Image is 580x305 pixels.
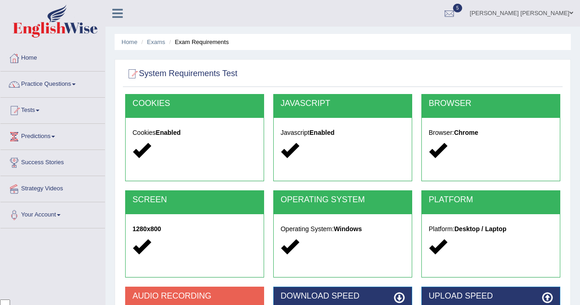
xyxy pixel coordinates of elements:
strong: Desktop / Laptop [454,225,507,233]
h5: Browser: [429,129,553,136]
h2: JAVASCRIPT [281,99,405,108]
strong: Windows [334,225,362,233]
h2: PLATFORM [429,195,553,205]
a: Tests [0,98,105,121]
h2: COOKIES [133,99,257,108]
h5: Javascript [281,129,405,136]
a: Strategy Videos [0,176,105,199]
a: Success Stories [0,150,105,173]
a: Practice Questions [0,72,105,94]
h5: Platform: [429,226,553,233]
h5: Cookies [133,129,257,136]
strong: Enabled [309,129,334,136]
h2: OPERATING SYSTEM [281,195,405,205]
a: Predictions [0,124,105,147]
span: 5 [453,4,462,12]
a: Exams [147,39,166,45]
a: Home [122,39,138,45]
a: Home [0,45,105,68]
strong: Enabled [156,129,181,136]
a: Your Account [0,202,105,225]
h2: SCREEN [133,195,257,205]
h5: Operating System: [281,226,405,233]
h2: System Requirements Test [125,67,238,81]
h2: BROWSER [429,99,553,108]
li: Exam Requirements [167,38,229,46]
h2: UPLOAD SPEED [429,292,553,301]
h2: AUDIO RECORDING [133,292,257,301]
strong: Chrome [454,129,478,136]
strong: 1280x800 [133,225,161,233]
h2: DOWNLOAD SPEED [281,292,405,301]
